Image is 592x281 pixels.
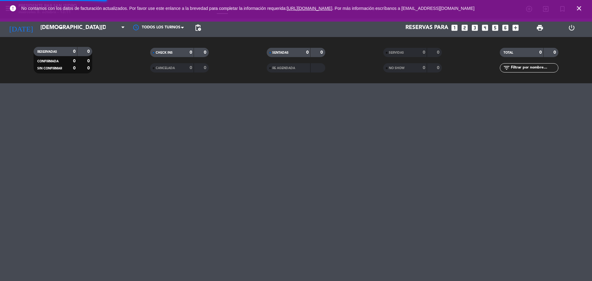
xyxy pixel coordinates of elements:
[437,66,441,70] strong: 0
[87,49,91,54] strong: 0
[423,66,425,70] strong: 0
[405,25,448,31] span: Reservas para
[57,24,65,31] i: arrow_drop_down
[556,19,587,37] div: LOG OUT
[568,24,575,31] i: power_settings_new
[73,59,76,63] strong: 0
[37,67,62,70] span: SIN CONFIRMAR
[156,51,173,54] span: CHECK INS
[389,51,404,54] span: SERVIDAS
[5,21,37,35] i: [DATE]
[389,67,405,70] span: NO SHOW
[87,59,91,63] strong: 0
[512,24,520,32] i: add_box
[194,24,202,31] span: pending_actions
[87,66,91,70] strong: 0
[21,6,475,11] span: No contamos con los datos de facturación actualizados. Por favor use este enlance a la brevedad p...
[491,24,499,32] i: looks_5
[536,24,544,31] span: print
[575,5,583,12] i: close
[510,64,558,71] input: Filtrar por nombre...
[73,49,76,54] strong: 0
[332,6,475,11] a: . Por más información escríbanos a [EMAIL_ADDRESS][DOMAIN_NAME]
[204,50,208,55] strong: 0
[481,24,489,32] i: looks_4
[504,51,513,54] span: TOTAL
[320,50,324,55] strong: 0
[204,66,208,70] strong: 0
[9,5,17,12] i: error
[156,67,175,70] span: CANCELADA
[501,24,509,32] i: looks_6
[423,50,425,55] strong: 0
[73,66,76,70] strong: 0
[471,24,479,32] i: looks_3
[190,66,192,70] strong: 0
[503,64,510,72] i: filter_list
[539,50,542,55] strong: 0
[450,24,458,32] i: looks_one
[272,51,289,54] span: SENTADAS
[37,60,59,63] span: CONFIRMADA
[461,24,469,32] i: looks_two
[306,50,309,55] strong: 0
[553,50,557,55] strong: 0
[287,6,332,11] a: [URL][DOMAIN_NAME]
[190,50,192,55] strong: 0
[437,50,441,55] strong: 0
[272,67,295,70] span: RE AGENDADA
[37,50,57,53] span: RESERVADAS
